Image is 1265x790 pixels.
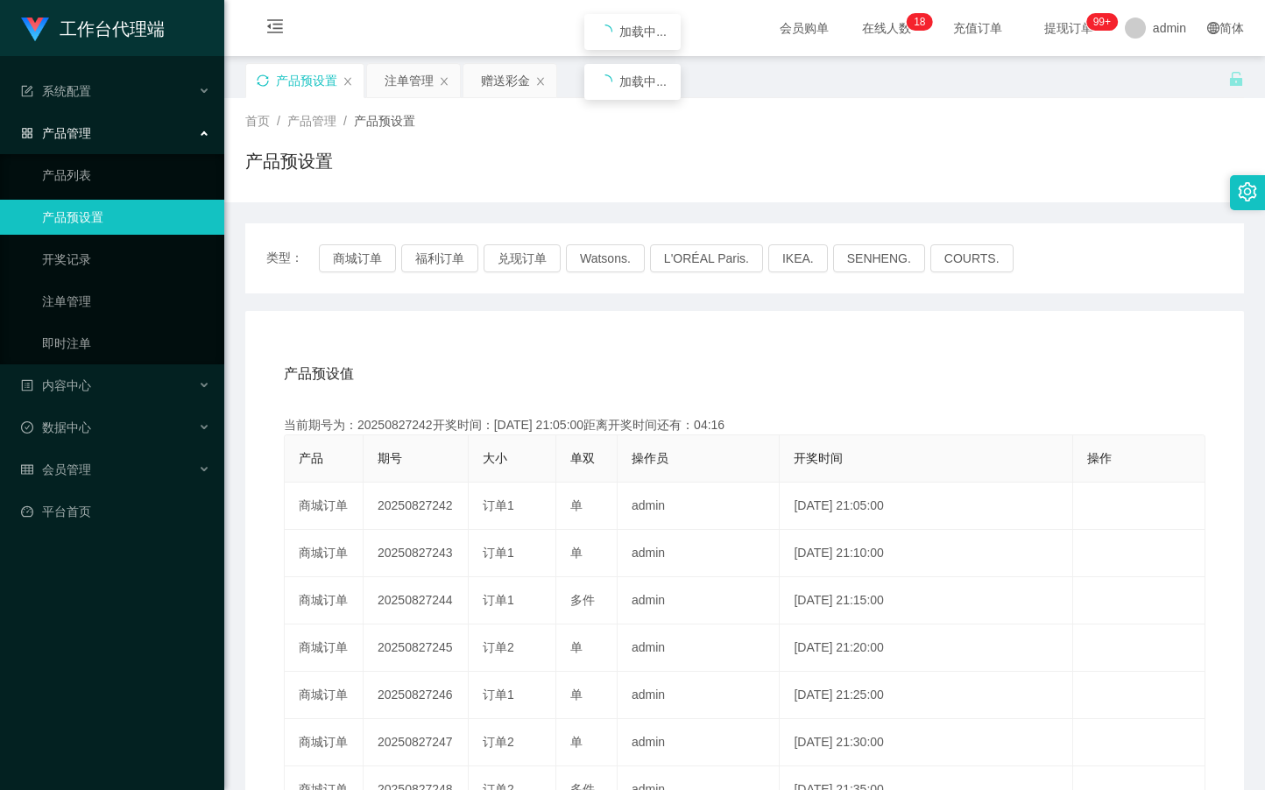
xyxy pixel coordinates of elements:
button: COURTS. [930,244,1014,272]
h1: 工作台代理端 [60,1,165,57]
a: 开奖记录 [42,242,210,277]
sup: 18 [907,13,932,31]
span: 订单2 [483,735,514,749]
td: admin [618,719,780,766]
td: 商城订单 [285,672,364,719]
sup: 985 [1086,13,1118,31]
button: IKEA. [768,244,828,272]
a: 图标: dashboard平台首页 [21,494,210,529]
span: 操作员 [632,451,668,465]
div: 注单管理 [385,64,434,97]
a: 即时注单 [42,326,210,361]
span: 充值订单 [944,22,1011,34]
span: 产品管理 [21,126,91,140]
span: 产品管理 [287,114,336,128]
span: 类型： [266,244,319,272]
span: 单 [570,735,583,749]
span: 加载中... [619,25,667,39]
span: 产品 [299,451,323,465]
span: 内容中心 [21,378,91,392]
span: 提现订单 [1035,22,1102,34]
span: 产品预设置 [354,114,415,128]
i: icon: loading [598,74,612,88]
i: 图标: menu-fold [245,1,305,57]
img: logo.9652507e.png [21,18,49,42]
span: 单 [570,640,583,654]
span: 在线人数 [853,22,920,34]
div: 当前期号为：20250827242开奖时间：[DATE] 21:05:00距离开奖时间还有：04:16 [284,416,1205,434]
span: 单 [570,498,583,512]
i: 图标: appstore-o [21,127,33,139]
span: 产品预设值 [284,363,354,384]
td: [DATE] 21:20:00 [780,624,1073,672]
td: 20250827243 [364,530,469,577]
a: 产品预设置 [42,200,210,235]
span: 会员管理 [21,462,91,476]
td: admin [618,483,780,530]
button: Watsons. [566,244,645,272]
span: 订单1 [483,546,514,560]
td: 商城订单 [285,577,364,624]
td: [DATE] 21:05:00 [780,483,1073,530]
i: 图标: profile [21,379,33,391]
span: 订单2 [483,640,514,654]
span: 加载中... [619,74,667,88]
p: 8 [920,13,926,31]
button: 福利订单 [401,244,478,272]
i: 图标: check-circle-o [21,421,33,434]
span: 开奖时间 [794,451,843,465]
span: 多件 [570,593,595,607]
i: 图标: sync [257,74,269,87]
a: 产品列表 [42,158,210,193]
td: [DATE] 21:30:00 [780,719,1073,766]
td: [DATE] 21:25:00 [780,672,1073,719]
td: [DATE] 21:15:00 [780,577,1073,624]
span: 订单1 [483,593,514,607]
span: 操作 [1087,451,1112,465]
span: 单 [570,546,583,560]
i: 图标: close [439,76,449,87]
td: admin [618,530,780,577]
a: 注单管理 [42,284,210,319]
i: 图标: close [535,76,546,87]
span: 单双 [570,451,595,465]
td: 商城订单 [285,624,364,672]
i: 图标: setting [1238,182,1257,201]
i: 图标: unlock [1228,71,1244,87]
span: 订单1 [483,498,514,512]
td: 商城订单 [285,483,364,530]
td: 商城订单 [285,530,364,577]
span: 单 [570,688,583,702]
td: 20250827242 [364,483,469,530]
span: 首页 [245,114,270,128]
button: L'ORÉAL Paris. [650,244,763,272]
i: 图标: close [343,76,353,87]
i: icon: loading [598,25,612,39]
button: 商城订单 [319,244,396,272]
i: 图标: table [21,463,33,476]
i: 图标: form [21,85,33,97]
div: 赠送彩金 [481,64,530,97]
i: 图标: global [1207,22,1219,34]
td: 20250827247 [364,719,469,766]
button: SENHENG. [833,244,925,272]
a: 工作台代理端 [21,21,165,35]
h1: 产品预设置 [245,148,333,174]
span: / [343,114,347,128]
p: 1 [914,13,920,31]
td: admin [618,624,780,672]
span: 数据中心 [21,420,91,434]
td: 20250827244 [364,577,469,624]
td: 20250827246 [364,672,469,719]
div: 产品预设置 [276,64,337,97]
span: 订单1 [483,688,514,702]
span: 期号 [378,451,402,465]
td: admin [618,672,780,719]
td: [DATE] 21:10:00 [780,530,1073,577]
td: admin [618,577,780,624]
button: 兑现订单 [484,244,561,272]
span: 大小 [483,451,507,465]
td: 商城订单 [285,719,364,766]
span: 系统配置 [21,84,91,98]
td: 20250827245 [364,624,469,672]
